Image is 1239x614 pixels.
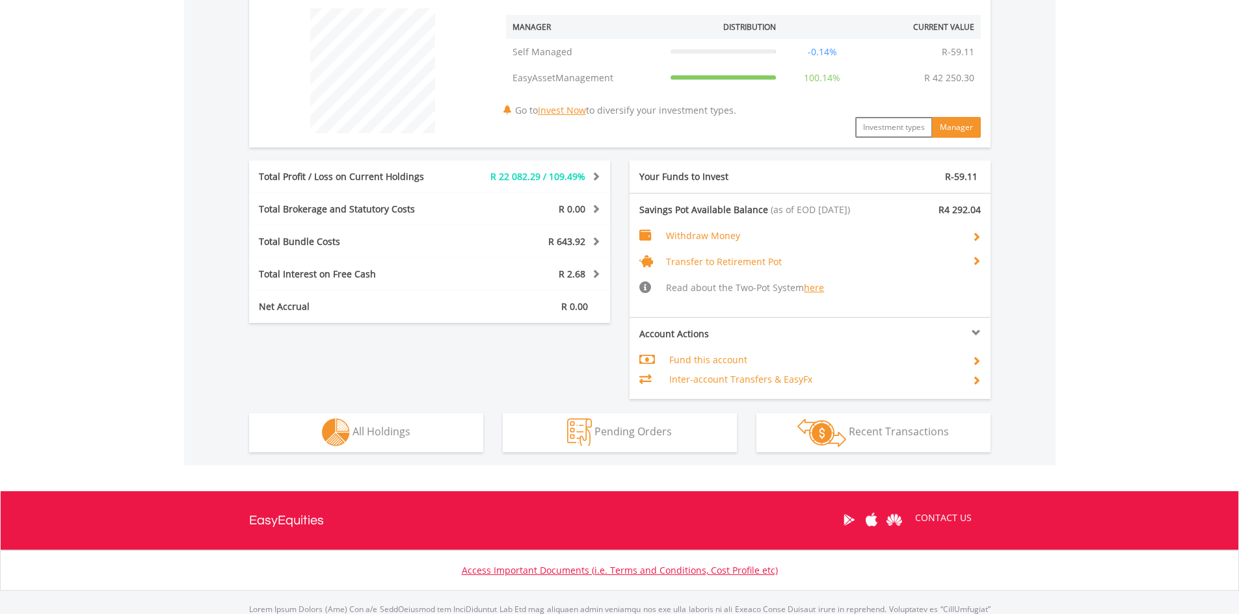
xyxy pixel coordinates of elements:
div: Total Brokerage and Statutory Costs [249,203,460,216]
span: R-59.11 [945,170,978,183]
div: Total Interest on Free Cash [249,268,460,281]
td: -0.14% [782,39,862,65]
button: Investment types [855,117,933,138]
img: pending_instructions-wht.png [567,418,592,446]
span: Savings Pot Available Balance [639,203,768,216]
td: 100.14% [782,65,862,91]
span: Pending Orders [594,424,672,439]
button: All Holdings [249,413,483,452]
img: holdings-wht.png [322,418,350,446]
td: R 42 250.30 [918,65,981,91]
td: EasyAssetManagement [506,65,664,91]
button: Pending Orders [503,413,737,452]
div: Go to to diversify your investment types. [496,2,991,138]
th: Current Value [862,15,981,39]
span: R 2.68 [559,268,585,280]
th: Manager [506,15,664,39]
a: Apple [860,500,883,540]
div: Distribution [723,21,776,32]
div: Net Accrual [249,300,460,313]
div: R4 292.04 [900,203,991,216]
span: Withdraw Money [666,229,740,242]
span: Read about the Two-Pot System [666,281,824,294]
a: Google Play [838,500,860,540]
a: Huawei [883,500,906,540]
td: Self Managed [506,39,664,65]
span: R 22 082.29 / 109.49% [490,170,585,183]
td: Inter-account Transfers & EasyFx [669,370,961,389]
td: Fund this account [669,350,961,370]
a: CONTACT US [906,500,981,536]
button: Recent Transactions [756,413,991,452]
div: Total Profit / Loss on Current Holdings [249,170,460,183]
span: R 643.92 [548,235,585,248]
button: Manager [932,117,981,138]
img: transactions-zar-wht.png [797,418,846,447]
div: Account Actions [630,327,810,340]
div: Total Bundle Costs [249,235,460,248]
a: EasyEquities [249,491,324,550]
span: (as of EOD [DATE]) [771,203,850,216]
span: R 0.00 [561,300,588,313]
span: R 0.00 [559,203,585,215]
span: All Holdings [353,424,410,439]
div: Your Funds to Invest [630,170,810,183]
span: Recent Transactions [849,424,949,439]
a: Access Important Documents (i.e. Terms and Conditions, Cost Profile etc) [462,564,778,576]
a: Invest Now [538,104,586,116]
td: R-59.11 [935,39,981,65]
span: Transfer to Retirement Pot [666,255,782,268]
a: here [804,281,824,294]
